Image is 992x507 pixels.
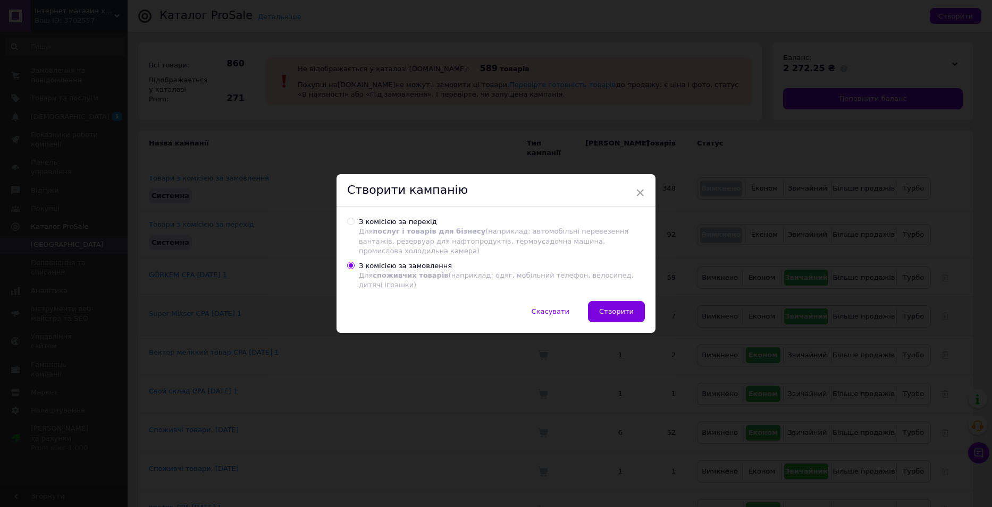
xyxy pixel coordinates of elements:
span: Скасувати [532,307,569,315]
span: послуг і товарів для бізнесу [373,227,485,235]
button: Створити [588,301,645,322]
div: З комісією за замовлення [359,261,645,290]
span: Створити [599,307,634,315]
div: З комісією за перехід [359,217,645,256]
button: Скасувати [520,301,581,322]
span: споживчих товарів [373,271,448,279]
span: × [635,184,645,202]
span: Для (наприклад: одяг, мобільний телефон, велосипед, дитячі іграшки) [359,271,634,289]
div: Створити кампанію [337,174,655,207]
span: Для (наприклад: автомобільні перевезення вантажів, резервуар для нафтопродуктів, термоусадочна ма... [359,227,628,254]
